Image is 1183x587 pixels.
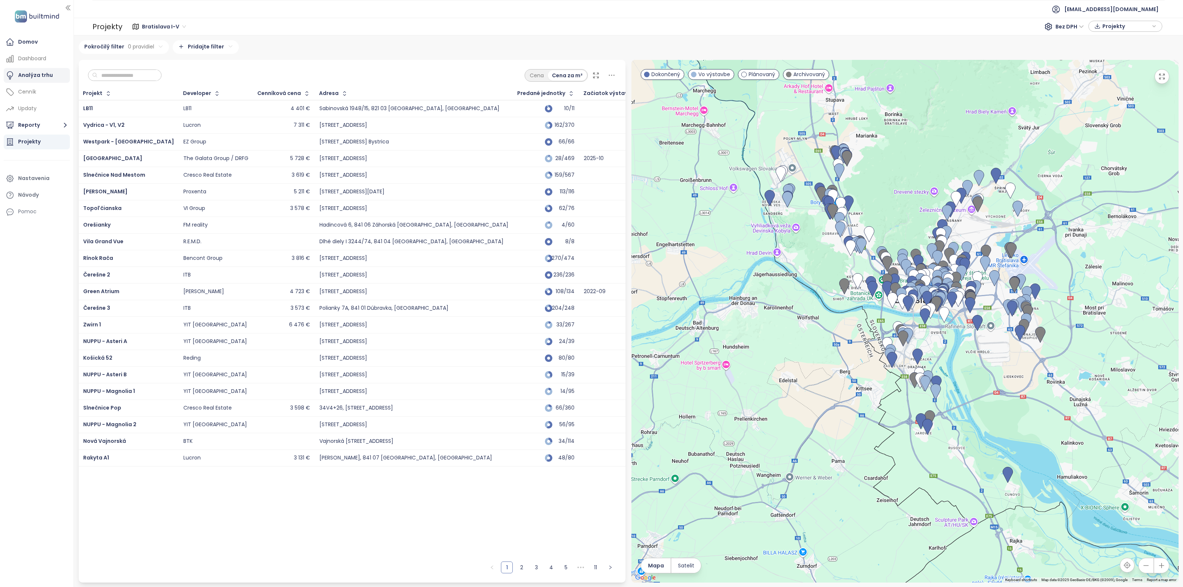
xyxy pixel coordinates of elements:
div: [STREET_ADDRESS] [319,122,367,129]
span: right [608,565,613,570]
a: Green Atrium [83,288,119,295]
a: Open this area in Google Maps (opens a new window) [633,573,658,583]
div: [STREET_ADDRESS][DATE] [319,189,384,195]
div: [STREET_ADDRESS] [319,388,367,395]
div: Developer [183,91,211,96]
a: Domov [4,35,70,50]
div: Projekt [83,91,102,96]
a: [GEOGRAPHIC_DATA] [83,155,142,162]
div: Začiatok výstavby [583,91,634,96]
li: Nasledujúca strana [604,561,616,573]
a: NUPPU - Asteri B [83,371,127,378]
span: ••• [575,561,587,573]
div: 8/8 [556,239,574,244]
div: 28/469 [556,156,574,161]
div: Cenníková cena [257,91,301,96]
div: 7 311 € [294,122,310,129]
span: [EMAIL_ADDRESS][DOMAIN_NAME] [1064,0,1159,18]
div: 80/80 [556,356,574,360]
div: [STREET_ADDRESS] [319,205,367,212]
div: YIT [GEOGRAPHIC_DATA] [183,338,247,345]
li: 4 [545,561,557,573]
a: Topoľčianska [83,204,122,212]
a: Analýza trhu [4,68,70,83]
span: 0 pravidiel [128,43,154,51]
li: 11 [590,561,601,573]
div: 15/39 [556,372,574,377]
div: Nastavenia [18,174,50,183]
div: ITB [183,272,191,278]
div: [STREET_ADDRESS] Bystrica [319,139,389,145]
div: YIT [GEOGRAPHIC_DATA] [183,388,247,395]
div: Projekty [18,137,41,146]
span: Satelit [678,561,694,570]
div: [STREET_ADDRESS] [319,355,367,362]
div: Cena za m² [548,70,587,81]
div: FM reality [183,222,208,228]
span: Košická 52 [83,354,112,362]
div: 5 211 € [294,189,310,195]
div: 3 619 € [292,172,310,179]
div: 34V4+26, [STREET_ADDRESS] [319,405,393,411]
div: Cena [526,70,548,81]
span: Dokončený [651,70,680,78]
span: Bez DPH [1055,21,1084,32]
button: Mapa [641,558,671,573]
div: Návody [18,190,39,200]
li: 3 [531,561,542,573]
div: 48/80 [556,455,574,460]
a: NUPPU - Asteri A [83,337,127,345]
span: Vo výstavbe [698,70,730,78]
div: Vajnorská [STREET_ADDRESS] [319,438,393,445]
div: 3 131 € [294,455,310,461]
a: 4 [546,562,557,573]
div: Pomoc [4,204,70,219]
a: Zwirn 1 [83,321,101,328]
div: 236/236 [556,272,574,277]
div: 10/11 [556,106,574,111]
div: Domov [18,37,38,47]
div: [STREET_ADDRESS] [319,272,367,278]
div: Analýza trhu [18,71,53,80]
div: LB11 [183,105,191,112]
div: Cresco Real Estate [183,405,232,411]
a: Terms (opens in new tab) [1132,578,1142,582]
a: Slnečnice Pop [83,404,121,411]
span: Slnečnice Nad Mestom [83,171,145,179]
div: [STREET_ADDRESS] [319,338,367,345]
div: Adresa [319,91,339,96]
div: [PERSON_NAME] [183,288,224,295]
div: 56/95 [556,422,574,427]
a: NUPPU - Magnolia 2 [83,421,136,428]
a: Vila Grand Vue [83,238,123,245]
div: 14/95 [556,389,574,394]
div: The Galata Group / DRFG [183,155,248,162]
div: 2025-10 [584,155,604,162]
div: EZ Group [183,139,206,145]
span: Rakyta A1 [83,454,109,461]
div: Hadincová 6, 841 06 Záhorská [GEOGRAPHIC_DATA], [GEOGRAPHIC_DATA] [319,222,508,228]
div: Dlhé diely I 3244/74, 841 04 [GEOGRAPHIC_DATA], [GEOGRAPHIC_DATA] [319,238,504,245]
span: Orešianky [83,221,111,228]
div: ITB [183,305,191,312]
span: [PERSON_NAME] [83,188,128,195]
button: left [486,561,498,573]
span: Čerešne 3 [83,304,110,312]
div: [STREET_ADDRESS] [319,322,367,328]
img: Google [633,573,658,583]
div: Polianky 7A, 841 01 Dúbravka, [GEOGRAPHIC_DATA] [319,305,448,312]
a: Čerešne 2 [83,271,110,278]
div: 34/114 [556,439,574,444]
span: Nová Vajnorská [83,437,126,445]
div: Reding [183,355,201,362]
div: R.E.M.D. [183,238,201,245]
